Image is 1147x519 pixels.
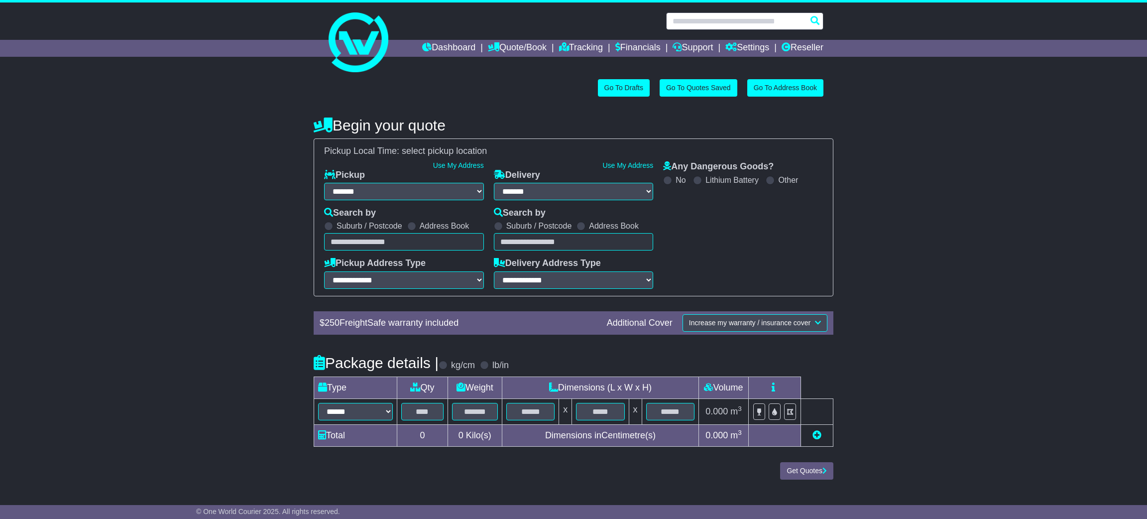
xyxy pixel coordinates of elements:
[422,40,475,57] a: Dashboard
[683,314,827,332] button: Increase my warranty / insurance cover
[676,175,686,185] label: No
[420,221,469,231] label: Address Book
[725,40,769,57] a: Settings
[559,398,572,424] td: x
[448,377,502,398] td: Weight
[337,221,402,231] label: Suburb / Postcode
[324,208,376,219] label: Search by
[673,40,713,57] a: Support
[494,208,546,219] label: Search by
[196,508,340,516] span: © One World Courier 2025. All rights reserved.
[506,221,572,231] label: Suburb / Postcode
[782,40,823,57] a: Reseller
[319,146,828,157] div: Pickup Local Time:
[780,462,833,480] button: Get Quotes
[730,406,742,416] span: m
[397,425,448,447] td: 0
[663,161,774,172] label: Any Dangerous Goods?
[629,398,642,424] td: x
[314,377,397,398] td: Type
[705,406,728,416] span: 0.000
[502,425,698,447] td: Dimensions in Centimetre(s)
[433,161,484,169] a: Use My Address
[559,40,603,57] a: Tracking
[738,429,742,436] sup: 3
[325,318,340,328] span: 250
[314,117,833,133] h4: Begin your quote
[615,40,661,57] a: Financials
[660,79,737,97] a: Go To Quotes Saved
[602,318,678,329] div: Additional Cover
[324,258,426,269] label: Pickup Address Type
[705,430,728,440] span: 0.000
[314,355,439,371] h4: Package details |
[494,258,601,269] label: Delivery Address Type
[747,79,823,97] a: Go To Address Book
[598,79,650,97] a: Go To Drafts
[324,170,365,181] label: Pickup
[459,430,463,440] span: 0
[315,318,602,329] div: $ FreightSafe warranty included
[698,377,748,398] td: Volume
[589,221,639,231] label: Address Book
[488,40,547,57] a: Quote/Book
[812,430,821,440] a: Add new item
[492,360,509,371] label: lb/in
[402,146,487,156] span: select pickup location
[397,377,448,398] td: Qty
[502,377,698,398] td: Dimensions (L x W x H)
[448,425,502,447] td: Kilo(s)
[705,175,759,185] label: Lithium Battery
[778,175,798,185] label: Other
[451,360,475,371] label: kg/cm
[730,430,742,440] span: m
[602,161,653,169] a: Use My Address
[689,319,810,327] span: Increase my warranty / insurance cover
[494,170,540,181] label: Delivery
[314,425,397,447] td: Total
[738,405,742,412] sup: 3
